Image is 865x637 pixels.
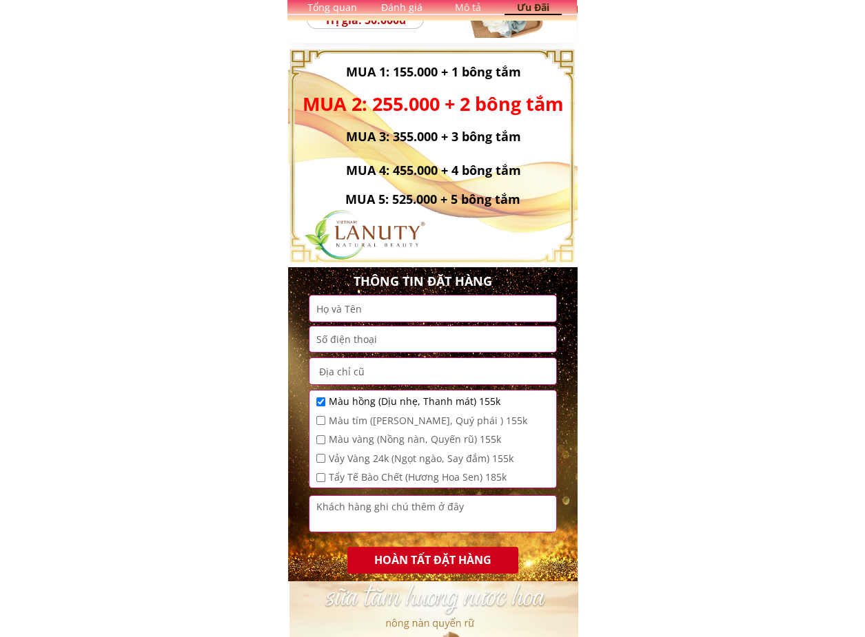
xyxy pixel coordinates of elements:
[298,89,567,118] h3: MUA 2: 255.000 + 2 bông tắm
[344,271,502,291] h3: THÔNG TIN ĐẶT HÀNG
[329,394,527,409] span: Màu hồng (Dịu nhẹ, Thanh mát) 155k
[313,326,553,351] input: Số điện thoại
[329,470,527,485] span: Tẩy Tế Bào Chết (Hương Hoa Sen) 185k
[329,413,527,428] span: Màu tím ([PERSON_NAME], Quý phái ) 155k
[313,358,553,384] input: Địa chỉ cũ
[329,451,527,466] span: Vảy Vàng 24k (Ngọt ngào, Say đắm) 155k
[329,432,527,447] span: Màu vàng (Nồng nàn, Quyến rũ) 155k
[313,295,553,321] input: Họ và Tên
[313,12,418,30] h3: Trị giá: 50.000đ
[320,189,547,209] h3: MUA 5: 525.000 + 5 bông tắm
[320,160,547,180] h3: MUA 4: 455.000 + 4 bông tắm
[347,547,518,574] p: HOÀN TẤT ĐẶT HÀNG
[328,62,539,82] h3: MUA 1: 155.000 + 1 bông tắm
[325,127,541,147] h3: MUA 3: 355.000 + 3 bông tắm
